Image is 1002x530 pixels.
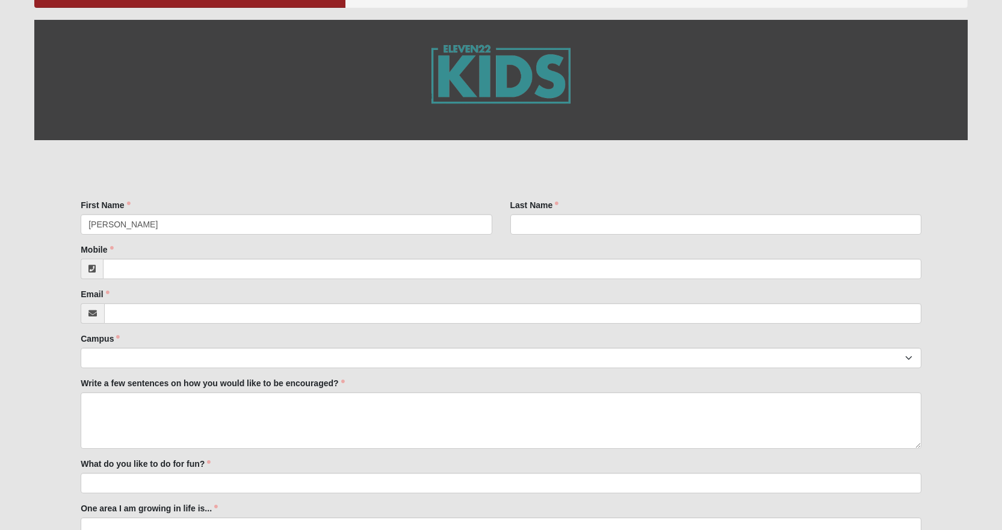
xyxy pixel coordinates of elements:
[81,458,211,470] label: What do you like to do for fun?
[510,199,559,211] label: Last Name
[81,502,218,514] label: One area I am growing in life is...
[81,333,120,345] label: Campus
[407,20,594,140] img: GetImage.ashx
[81,244,113,256] label: Mobile
[81,199,130,211] label: First Name
[81,288,109,300] label: Email
[81,377,344,389] label: Write a few sentences on how you would like to be encouraged?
